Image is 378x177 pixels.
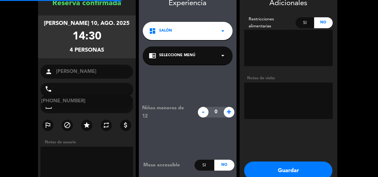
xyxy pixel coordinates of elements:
[194,160,214,171] div: Si
[45,68,52,75] i: person
[42,139,136,145] div: Notas de usuario
[44,121,51,129] i: outlined_flag
[64,121,71,129] i: block
[296,17,314,28] div: Si
[70,46,104,55] div: 4 personas
[214,160,234,171] div: No
[149,52,156,59] i: chrome_reader_mode
[149,27,156,35] i: dashboard
[139,161,194,169] div: Mesa accessible
[219,27,226,35] i: arrow_drop_down
[72,28,101,46] div: 14:30
[159,53,195,59] span: Seleccione Menú
[122,121,129,129] i: attach_money
[159,28,172,34] span: Salón
[244,16,296,30] div: Restricciones alimentarias
[44,19,130,28] div: [PERSON_NAME] 10, ago. 2025
[83,121,90,129] i: star
[198,107,208,117] span: -
[103,121,110,129] i: repeat
[314,17,333,28] div: No
[224,107,234,117] span: +
[138,104,194,120] div: Niños menores de 12
[244,75,333,81] div: Notas de visita
[219,52,226,59] i: arrow_drop_down
[45,85,52,93] i: phone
